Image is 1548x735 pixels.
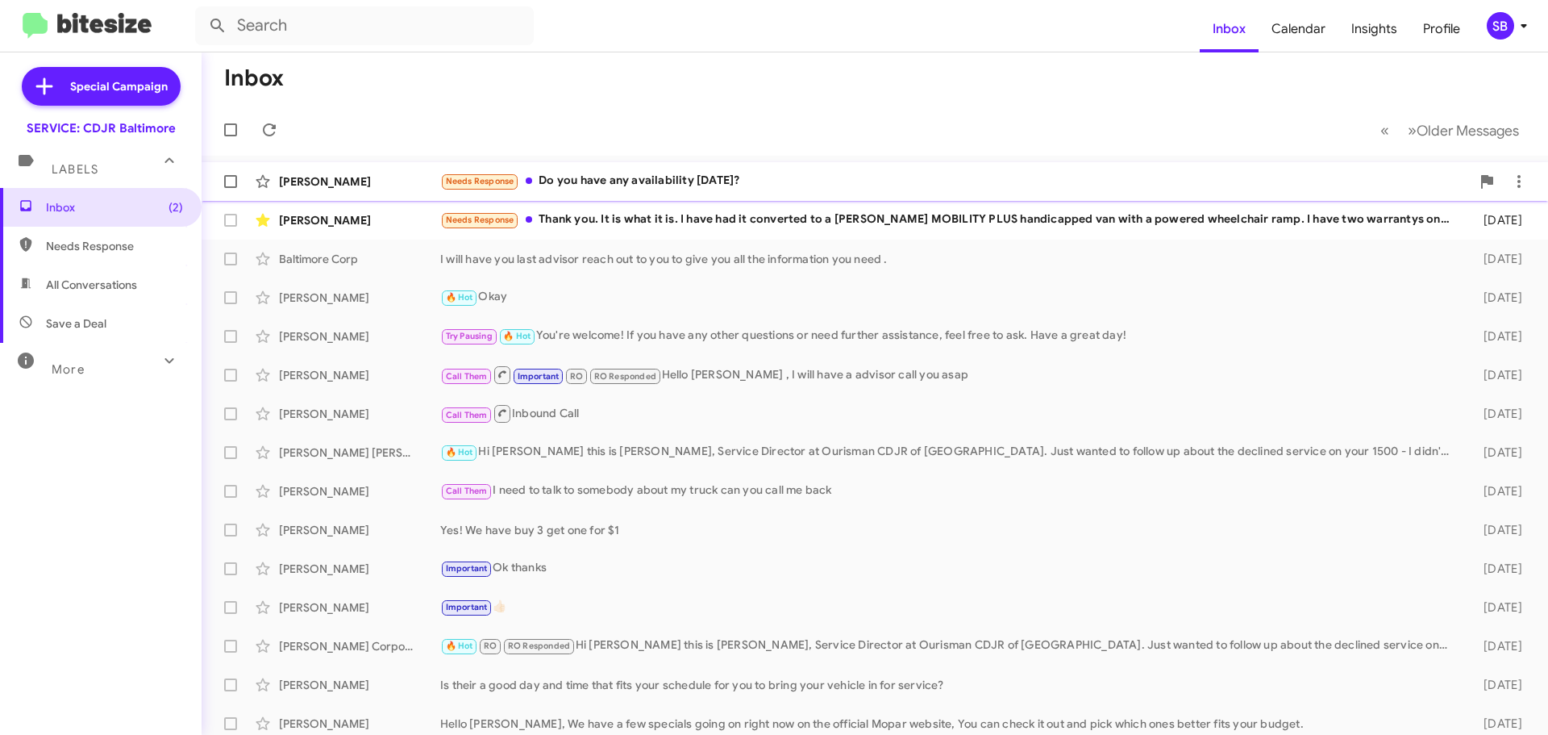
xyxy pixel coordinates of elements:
[446,447,473,457] span: 🔥 Hot
[446,331,493,341] span: Try Pausing
[440,327,1458,345] div: You're welcome! If you have any other questions or need further assistance, feel free to ask. Hav...
[1458,716,1535,732] div: [DATE]
[279,251,440,267] div: Baltimore Corp
[1458,599,1535,616] div: [DATE]
[1458,251,1535,267] div: [DATE]
[440,443,1458,461] div: Hi [PERSON_NAME] this is [PERSON_NAME], Service Director at Ourisman CDJR of [GEOGRAPHIC_DATA]. J...
[27,120,176,136] div: SERVICE: CDJR Baltimore
[440,522,1458,538] div: Yes! We have buy 3 get one for $1
[1338,6,1410,52] a: Insights
[518,371,560,382] span: Important
[279,290,440,306] div: [PERSON_NAME]
[446,486,488,496] span: Call Them
[1458,445,1535,461] div: [DATE]
[46,199,183,215] span: Inbox
[1380,120,1389,140] span: «
[1410,6,1473,52] a: Profile
[22,67,181,106] a: Special Campaign
[1458,367,1535,383] div: [DATE]
[279,212,440,228] div: [PERSON_NAME]
[279,328,440,345] div: [PERSON_NAME]
[508,641,570,651] span: RO Responded
[440,637,1458,655] div: Hi [PERSON_NAME] this is [PERSON_NAME], Service Director at Ourisman CDJR of [GEOGRAPHIC_DATA]. J...
[279,561,440,577] div: [PERSON_NAME]
[446,292,473,303] span: 🔥 Hot
[1259,6,1338,52] a: Calendar
[279,445,440,461] div: [PERSON_NAME] [PERSON_NAME]
[46,238,183,254] span: Needs Response
[1458,561,1535,577] div: [DATE]
[279,367,440,383] div: [PERSON_NAME]
[279,483,440,499] div: [PERSON_NAME]
[279,716,440,732] div: [PERSON_NAME]
[1398,114,1529,147] button: Next
[440,365,1458,385] div: Hello [PERSON_NAME] , I will have a advisor call you asap
[440,211,1458,229] div: Thank you. It is what it is. I have had it converted to a [PERSON_NAME] MOBILITY PLUS handicapped...
[1458,638,1535,654] div: [DATE]
[440,677,1458,693] div: Is their a good day and time that fits your schedule for you to bring your vehicle in for service?
[440,172,1471,190] div: Do you have any availability [DATE]?
[1458,290,1535,306] div: [DATE]
[279,638,440,654] div: [PERSON_NAME] Corporal
[446,410,488,420] span: Call Them
[446,176,514,186] span: Needs Response
[446,602,488,612] span: Important
[1417,122,1519,140] span: Older Messages
[503,331,531,341] span: 🔥 Hot
[570,371,583,382] span: RO
[1473,12,1530,40] button: SB
[195,6,534,45] input: Search
[446,641,473,651] span: 🔥 Hot
[446,215,514,225] span: Needs Response
[1371,114,1529,147] nav: Page navigation example
[594,371,656,382] span: RO Responded
[440,251,1458,267] div: I will have you last advisor reach out to you to give you all the information you need .
[46,277,137,293] span: All Conversations
[1458,328,1535,345] div: [DATE]
[484,641,497,651] span: RO
[1371,114,1399,147] button: Previous
[1458,677,1535,693] div: [DATE]
[1458,406,1535,422] div: [DATE]
[440,559,1458,578] div: Ok thanks
[1487,12,1514,40] div: SB
[440,716,1458,732] div: Hello [PERSON_NAME], We have a few specials going on right now on the official Mopar website, You...
[52,362,85,377] span: More
[279,173,440,190] div: [PERSON_NAME]
[1200,6,1259,52] a: Inbox
[1458,522,1535,538] div: [DATE]
[1458,212,1535,228] div: [DATE]
[446,371,488,382] span: Call Them
[224,65,284,91] h1: Inbox
[52,162,98,177] span: Labels
[440,288,1458,307] div: Okay
[440,598,1458,616] div: 👍🏻
[1408,120,1417,140] span: »
[440,482,1458,500] div: I need to talk to somebody about my truck can you call me back
[279,599,440,616] div: [PERSON_NAME]
[440,403,1458,424] div: Inbound Call
[70,78,168,94] span: Special Campaign
[279,406,440,422] div: [PERSON_NAME]
[279,522,440,538] div: [PERSON_NAME]
[46,315,106,332] span: Save a Deal
[1458,483,1535,499] div: [DATE]
[279,677,440,693] div: [PERSON_NAME]
[169,199,183,215] span: (2)
[446,563,488,574] span: Important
